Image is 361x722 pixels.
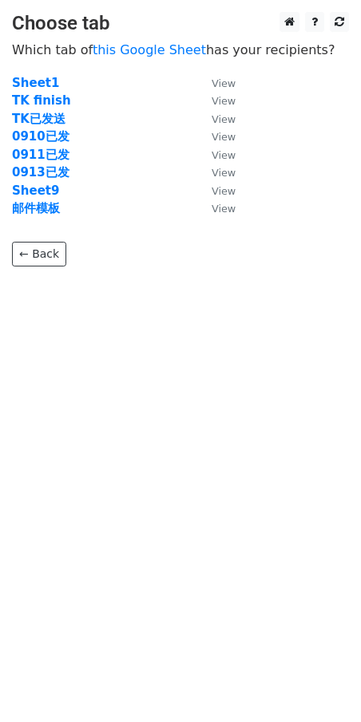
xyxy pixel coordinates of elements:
small: View [212,149,236,161]
a: View [196,201,236,215]
small: View [212,185,236,197]
a: Sheet1 [12,76,59,90]
a: 0910已发 [12,129,69,144]
small: View [212,95,236,107]
small: View [212,203,236,215]
a: ← Back [12,242,66,266]
a: 邮件模板 [12,201,60,215]
a: View [196,165,236,180]
a: View [196,93,236,108]
a: TK已发送 [12,112,65,126]
a: 0911已发 [12,148,69,162]
a: View [196,129,236,144]
small: View [212,167,236,179]
a: this Google Sheet [93,42,206,57]
h3: Choose tab [12,12,349,35]
a: View [196,76,236,90]
small: View [212,77,236,89]
small: View [212,113,236,125]
a: TK finish [12,93,71,108]
a: Sheet9 [12,183,59,198]
p: Which tab of has your recipients? [12,41,349,58]
a: View [196,112,236,126]
a: View [196,148,236,162]
small: View [212,131,236,143]
a: 0913已发 [12,165,69,180]
a: View [196,183,236,198]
